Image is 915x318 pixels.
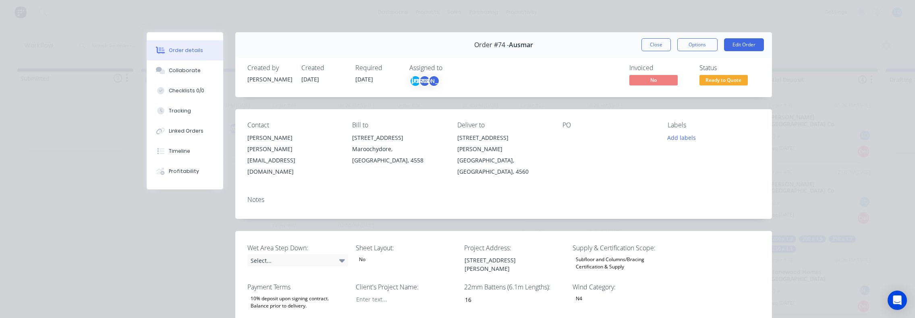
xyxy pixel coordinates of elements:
label: Supply & Certification Scope: [573,243,673,253]
button: Options [677,38,718,51]
div: [STREET_ADDRESS][PERSON_NAME][GEOGRAPHIC_DATA], [GEOGRAPHIC_DATA], 4560 [457,132,550,177]
div: Assigned to [409,64,490,72]
span: Ausmar [509,41,533,49]
div: Invoiced [629,64,690,72]
button: Timeline [147,141,223,161]
button: Close [641,38,671,51]
div: Contact [247,121,340,129]
label: 22mm Battens (6.1m Lengths): [464,282,565,292]
button: Linked Orders [147,121,223,141]
div: Maroochydore, [GEOGRAPHIC_DATA], 4558 [352,143,444,166]
div: Order details [169,47,203,54]
button: LOAS[PERSON_NAME] [409,75,440,87]
label: Sheet Layout: [356,243,456,253]
div: [STREET_ADDRESS] [352,132,444,143]
button: Profitability [147,161,223,181]
div: [STREET_ADDRESS][PERSON_NAME] [458,254,559,274]
button: Ready to Quote [699,75,748,87]
span: [DATE] [301,75,319,83]
label: Wind Category: [573,282,673,292]
div: N4 [573,293,585,304]
div: Timeline [169,148,190,155]
div: Select... [247,254,348,266]
div: Checklists 0/0 [169,87,204,94]
button: Collaborate [147,60,223,81]
div: Notes [247,196,760,204]
div: Tracking [169,107,191,114]
label: Project Address: [464,243,565,253]
label: Client's Project Name: [356,282,456,292]
div: [PERSON_NAME][EMAIL_ADDRESS][DOMAIN_NAME] [247,143,340,177]
div: LO [409,75,421,87]
div: [GEOGRAPHIC_DATA], [GEOGRAPHIC_DATA], 4560 [457,155,550,177]
div: [STREET_ADDRESS]Maroochydore, [GEOGRAPHIC_DATA], 4558 [352,132,444,166]
div: [PERSON_NAME] [428,75,440,87]
button: Order details [147,40,223,60]
div: No [356,254,369,265]
button: Edit Order [724,38,764,51]
div: [STREET_ADDRESS][PERSON_NAME] [457,132,550,155]
div: Subfloor and Columns/Bracing Certification & Supply [573,254,673,272]
div: Labels [668,121,760,129]
div: Required [355,64,400,72]
div: Created [301,64,346,72]
div: Created by [247,64,292,72]
label: Payment Terms [247,282,348,292]
span: Ready to Quote [699,75,748,85]
div: PO [562,121,655,129]
button: Checklists 0/0 [147,81,223,101]
div: Deliver to [457,121,550,129]
div: [PERSON_NAME] [247,75,292,83]
span: No [629,75,678,85]
span: Order #74 - [474,41,509,49]
div: [PERSON_NAME] [247,132,340,143]
div: Collaborate [169,67,201,74]
button: Add labels [663,132,700,143]
div: AS [419,75,431,87]
div: 10% deposit upon signing contract. Balance prior to delivery. [247,293,348,311]
div: Linked Orders [169,127,203,135]
button: Tracking [147,101,223,121]
div: Bill to [352,121,444,129]
div: Profitability [169,168,199,175]
div: [PERSON_NAME][PERSON_NAME][EMAIL_ADDRESS][DOMAIN_NAME] [247,132,340,177]
span: [DATE] [355,75,373,83]
label: Wet Area Step Down: [247,243,348,253]
div: Status [699,64,760,72]
div: Open Intercom Messenger [888,291,907,310]
input: Enter number... [458,293,564,306]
